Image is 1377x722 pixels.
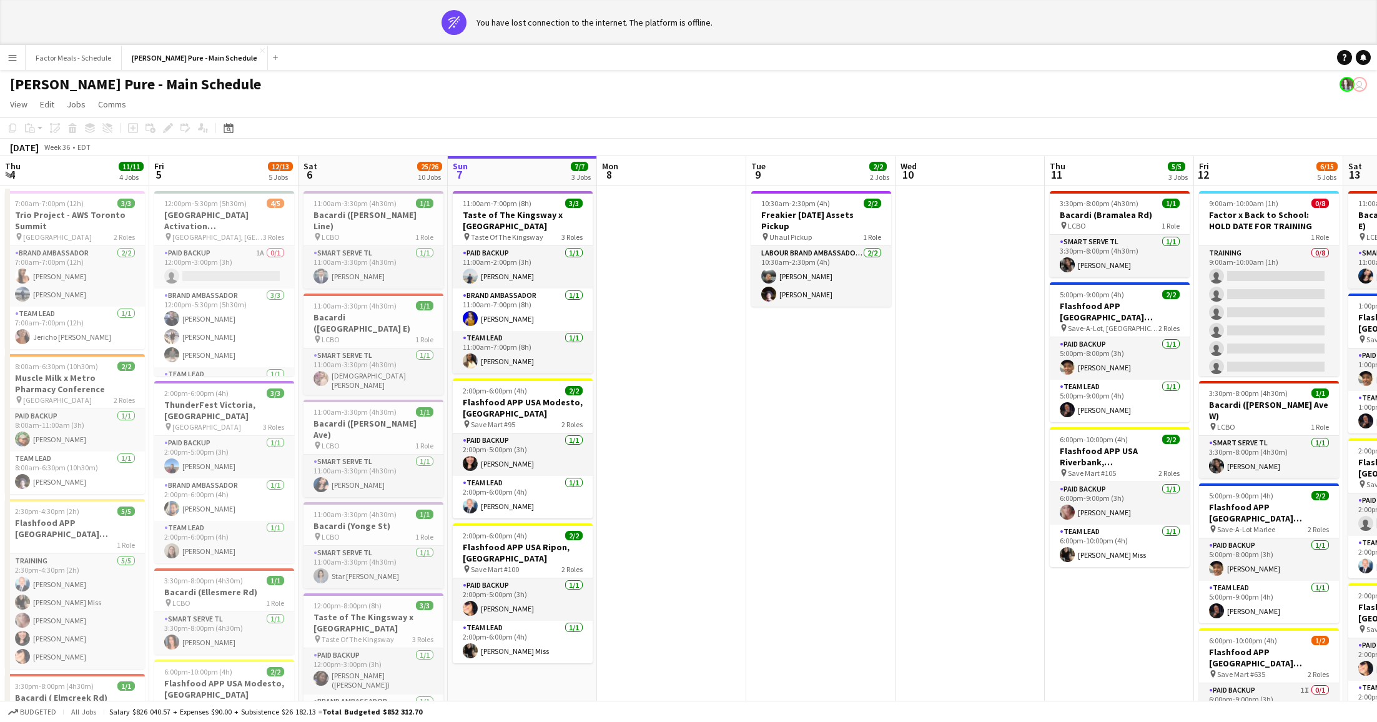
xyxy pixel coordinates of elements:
[5,191,145,349] div: 7:00am-7:00pm (12h)3/3Trio Project - AWS Toronto Summit [GEOGRAPHIC_DATA]2 RolesBrand Ambassador2...
[1217,525,1275,534] span: Save-A-Lot Marlee
[172,598,190,608] span: LCBO
[1162,435,1180,444] span: 2/2
[451,167,468,182] span: 7
[416,199,433,208] span: 1/1
[5,554,145,669] app-card-role: Training5/52:30pm-4:30pm (2h)[PERSON_NAME][PERSON_NAME] Miss[PERSON_NAME][PERSON_NAME][PERSON_NAME]
[565,199,583,208] span: 3/3
[1199,191,1339,376] app-job-card: 9:00am-10:00am (1h)0/8Factor x Back to School: HOLD DATE FOR TRAINING1 RoleTraining0/89:00am-10:0...
[10,75,261,94] h1: [PERSON_NAME] Pure - Main Schedule
[565,531,583,540] span: 2/2
[20,708,56,716] span: Budgeted
[463,386,527,395] span: 2:00pm-6:00pm (4h)
[1050,282,1190,422] app-job-card: 5:00pm-9:00pm (4h)2/2Flashfood APP [GEOGRAPHIC_DATA] [GEOGRAPHIC_DATA], [GEOGRAPHIC_DATA] Save-A-...
[304,648,443,695] app-card-role: Paid Backup1/112:00pm-3:00pm (3h)[PERSON_NAME] ([PERSON_NAME]) [PERSON_NAME]
[154,191,294,376] app-job-card: 12:00pm-5:30pm (5h30m)4/5[GEOGRAPHIC_DATA] Activation [GEOGRAPHIC_DATA] [GEOGRAPHIC_DATA], [GEOGR...
[1311,199,1329,208] span: 0/8
[5,499,145,669] app-job-card: 2:30pm-4:30pm (2h)5/5Flashfood APP [GEOGRAPHIC_DATA] Modesto Training1 RoleTraining5/52:30pm-4:30...
[1217,422,1235,432] span: LCBO
[267,667,284,676] span: 2/2
[322,707,422,716] span: Total Budgeted $852 312.70
[471,420,515,429] span: Save Mart #95
[1311,636,1329,645] span: 1/2
[263,232,284,242] span: 3 Roles
[1199,161,1209,172] span: Fri
[864,199,881,208] span: 2/2
[453,378,593,518] app-job-card: 2:00pm-6:00pm (4h)2/2Flashfood APP USA Modesto, [GEOGRAPHIC_DATA] Save Mart #952 RolesPaid Backup...
[901,161,917,172] span: Wed
[1050,337,1190,380] app-card-role: Paid Backup1/15:00pm-8:00pm (3h)[PERSON_NAME]
[313,199,397,208] span: 11:00am-3:30pm (4h30m)
[304,611,443,634] h3: Taste of The Kingsway x [GEOGRAPHIC_DATA]
[267,388,284,398] span: 3/3
[152,167,164,182] span: 5
[267,576,284,585] span: 1/1
[15,199,84,208] span: 7:00am-7:00pm (12h)
[302,167,317,182] span: 6
[304,546,443,588] app-card-role: Smart Serve TL1/111:00am-3:30pm (4h30m)Star [PERSON_NAME]
[453,331,593,373] app-card-role: Team Lead1/111:00am-7:00pm (8h)[PERSON_NAME]
[1060,435,1128,444] span: 6:00pm-10:00pm (4h)
[1346,167,1362,182] span: 13
[1316,162,1338,171] span: 6/15
[154,381,294,563] app-job-card: 2:00pm-6:00pm (4h)3/3ThunderFest Victoria, [GEOGRAPHIC_DATA] [GEOGRAPHIC_DATA]3 RolesPaid Backup1...
[899,167,917,182] span: 10
[154,367,294,410] app-card-role: Team Lead1/1
[164,388,229,398] span: 2:00pm-6:00pm (4h)
[453,476,593,518] app-card-role: Team Lead1/12:00pm-6:00pm (4h)[PERSON_NAME]
[5,517,145,540] h3: Flashfood APP [GEOGRAPHIC_DATA] Modesto Training
[571,162,588,171] span: 7/7
[117,507,135,516] span: 5/5
[164,667,232,676] span: 6:00pm-10:00pm (4h)
[322,232,340,242] span: LCBO
[23,232,92,242] span: [GEOGRAPHIC_DATA]
[1068,468,1116,478] span: Save Mart #105
[453,433,593,476] app-card-role: Paid Backup1/12:00pm-5:00pm (3h)[PERSON_NAME]
[415,532,433,541] span: 1 Role
[304,502,443,588] div: 11:00am-3:30pm (4h30m)1/1Bacardi (Yonge St) LCBO1 RoleSmart Serve TL1/111:00am-3:30pm (4h30m)Star...
[62,96,91,112] a: Jobs
[453,397,593,419] h3: Flashfood APP USA Modesto, [GEOGRAPHIC_DATA]
[40,99,54,110] span: Edit
[1217,670,1265,679] span: Save Mart #635
[154,568,294,655] div: 3:30pm-8:00pm (4h30m)1/1Bacardi (Ellesmere Rd) LCBO1 RoleSmart Serve TL1/13:30pm-8:00pm (4h30m)[P...
[869,162,887,171] span: 2/2
[1050,427,1190,567] app-job-card: 6:00pm-10:00pm (4h)2/2Flashfood APP USA Riverbank, [GEOGRAPHIC_DATA] Save Mart #1052 RolesPaid Ba...
[1209,388,1288,398] span: 3:30pm-8:00pm (4h30m)
[5,372,145,395] h3: Muscle Milk x Metro Pharmacy Conference
[313,510,397,519] span: 11:00am-3:30pm (4h30m)
[561,565,583,574] span: 2 Roles
[1199,538,1339,581] app-card-role: Paid Backup1/15:00pm-8:00pm (3h)[PERSON_NAME]
[5,246,145,307] app-card-role: Brand Ambassador2/27:00am-7:00pm (12h)[PERSON_NAME][PERSON_NAME]
[304,418,443,440] h3: Bacardi ([PERSON_NAME] Ave)
[453,523,593,663] app-job-card: 2:00pm-6:00pm (4h)2/2Flashfood APP USA Ripon, [GEOGRAPHIC_DATA] Save Mart #1002 RolesPaid Backup1...
[1199,381,1339,478] div: 3:30pm-8:00pm (4h30m)1/1Bacardi ([PERSON_NAME] Ave W) LCBO1 RoleSmart Serve TL1/13:30pm-8:00pm (4...
[1158,324,1180,333] span: 2 Roles
[416,407,433,417] span: 1/1
[67,99,86,110] span: Jobs
[117,540,135,550] span: 1 Role
[26,46,122,70] button: Factor Meals - Schedule
[416,601,433,610] span: 3/3
[453,191,593,373] app-job-card: 11:00am-7:00pm (8h)3/3Taste of The Kingsway x [GEOGRAPHIC_DATA] Taste Of The Kingsway3 RolesPaid ...
[1209,636,1277,645] span: 6:00pm-10:00pm (4h)
[117,199,135,208] span: 3/3
[1050,161,1065,172] span: Thu
[453,246,593,289] app-card-role: Paid Backup1/111:00am-2:00pm (3h)[PERSON_NAME]
[751,191,891,307] div: 10:30am-2:30pm (4h)2/2Freakier [DATE] Assets Pickup Uhaul Pickup1 RoleLabour Brand Ambassadors2/2...
[1068,324,1158,333] span: Save-A-Lot, [GEOGRAPHIC_DATA]
[77,142,91,152] div: EDT
[1308,670,1329,679] span: 2 Roles
[322,441,340,450] span: LCBO
[415,232,433,242] span: 1 Role
[453,578,593,621] app-card-role: Paid Backup1/12:00pm-5:00pm (3h)[PERSON_NAME]
[1199,246,1339,415] app-card-role: Training0/89:00am-10:00am (1h)
[154,289,294,367] app-card-role: Brand Ambassador3/312:00pm-5:30pm (5h30m)[PERSON_NAME][PERSON_NAME][PERSON_NAME]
